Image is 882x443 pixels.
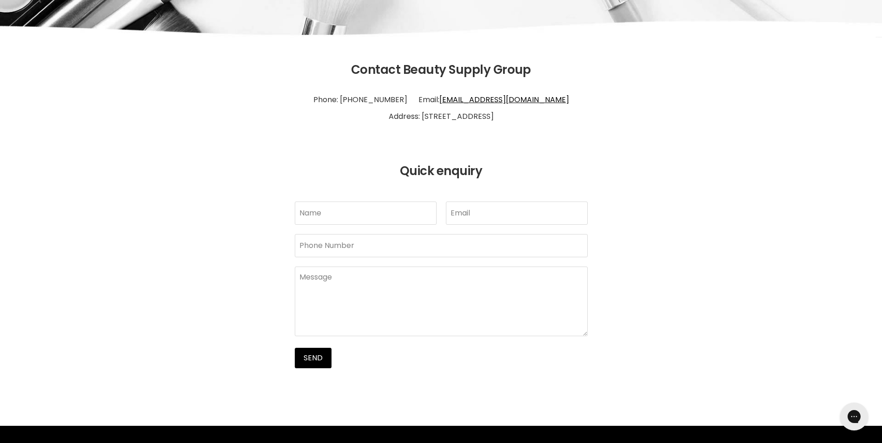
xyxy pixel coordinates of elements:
[104,87,778,130] p: Phone: [PHONE_NUMBER] Email: Address: [STREET_ADDRESS]
[104,164,778,178] h2: Quick enquiry
[836,399,873,434] iframe: Gorgias live chat messenger
[439,94,569,105] a: [EMAIL_ADDRESS][DOMAIN_NAME]
[104,63,778,77] h2: Contact Beauty Supply Group
[295,348,332,368] button: Send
